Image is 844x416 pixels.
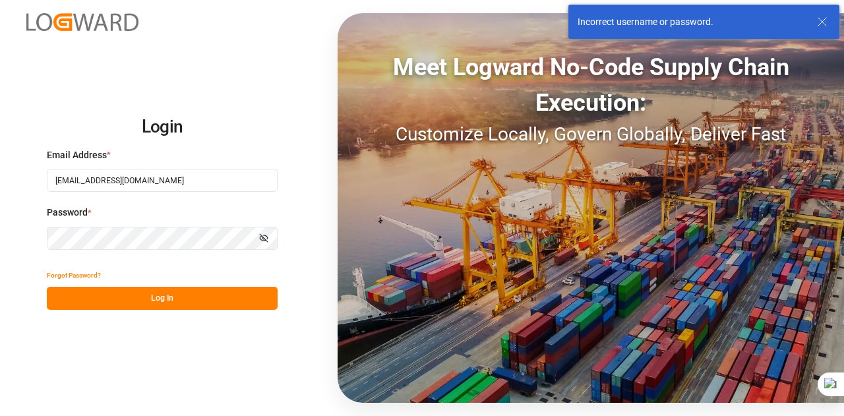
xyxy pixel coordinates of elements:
button: Forgot Password? [47,264,101,287]
input: Enter your email [47,169,278,192]
div: Meet Logward No-Code Supply Chain Execution: [338,49,844,121]
span: Email Address [47,148,107,162]
button: Log In [47,287,278,310]
div: Incorrect username or password. [578,15,804,29]
h2: Login [47,106,278,148]
span: Password [47,206,88,220]
div: Customize Locally, Govern Globally, Deliver Fast [338,121,844,148]
img: Logward_new_orange.png [26,13,138,31]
